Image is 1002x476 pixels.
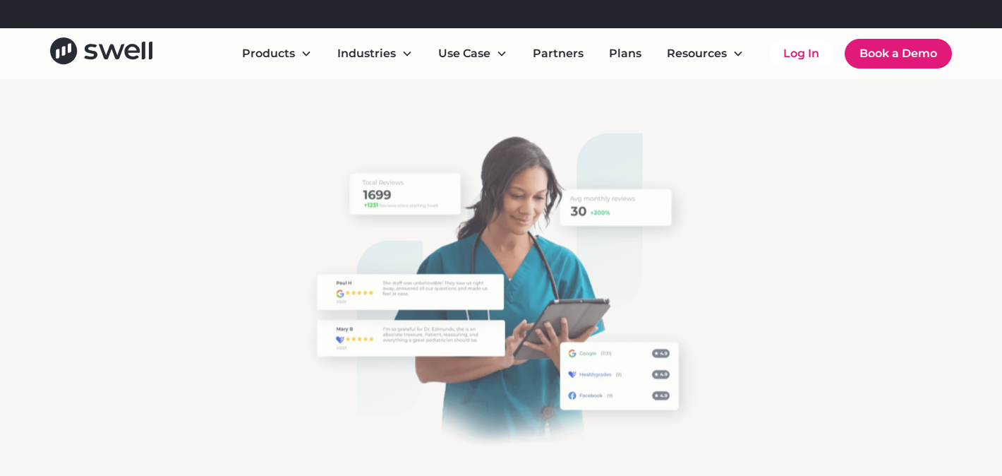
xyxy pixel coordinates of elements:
[438,45,490,62] div: Use Case
[427,40,519,68] div: Use Case
[667,45,727,62] div: Resources
[50,37,152,69] a: home
[656,40,755,68] div: Resources
[769,40,833,68] a: Log In
[521,40,595,68] a: Partners
[242,45,295,62] div: Products
[326,40,424,68] div: Industries
[337,45,396,62] div: Industries
[598,40,653,68] a: Plans
[845,39,952,69] a: Book a Demo
[231,40,323,68] div: Products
